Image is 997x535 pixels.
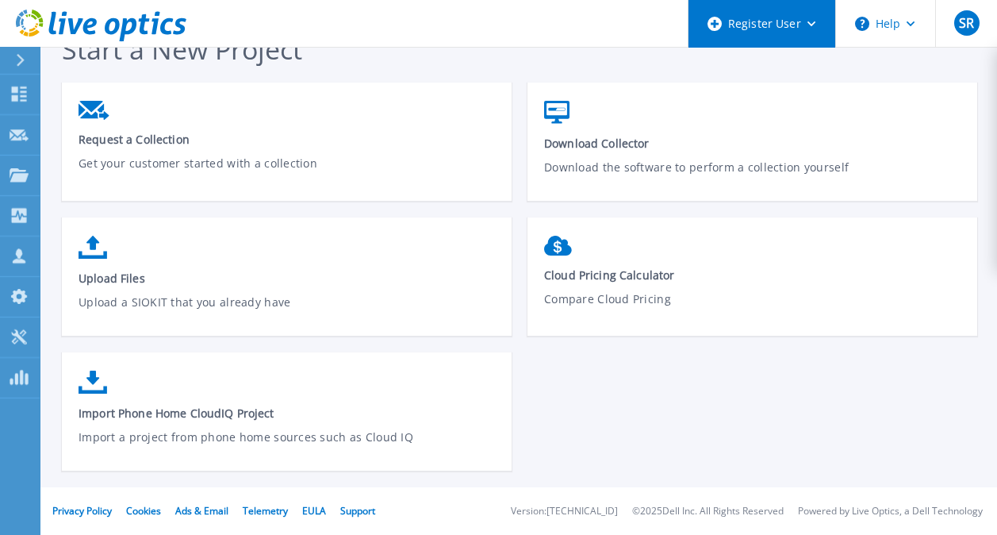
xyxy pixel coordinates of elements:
li: Powered by Live Optics, a Dell Technology [798,506,983,517]
a: Ads & Email [175,504,228,518]
a: Support [340,504,375,518]
span: Import Phone Home CloudIQ Project [79,406,496,421]
span: Request a Collection [79,132,496,147]
li: Version: [TECHNICAL_ID] [511,506,618,517]
a: Telemetry [243,504,288,518]
span: Cloud Pricing Calculator [544,267,961,283]
a: Privacy Policy [52,504,112,518]
a: Upload FilesUpload a SIOKIT that you already have [62,228,512,341]
span: Start a New Project [62,31,302,67]
p: Download the software to perform a collection yourself [544,159,961,195]
a: Cookies [126,504,161,518]
a: EULA [302,504,326,518]
span: Upload Files [79,271,496,286]
p: Upload a SIOKIT that you already have [79,294,496,330]
a: Request a CollectionGet your customer started with a collection [62,93,512,202]
a: Cloud Pricing CalculatorCompare Cloud Pricing [527,228,977,339]
span: Download Collector [544,136,961,151]
span: SR [959,17,974,29]
p: Get your customer started with a collection [79,155,496,191]
p: Import a project from phone home sources such as Cloud IQ [79,429,496,465]
p: Compare Cloud Pricing [544,291,961,327]
a: Download CollectorDownload the software to perform a collection yourself [527,93,977,206]
li: © 2025 Dell Inc. All Rights Reserved [632,506,784,517]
